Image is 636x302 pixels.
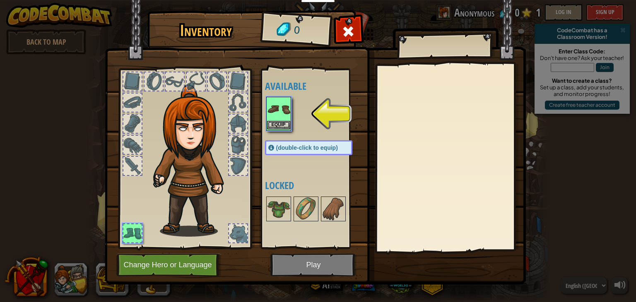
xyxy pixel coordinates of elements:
[153,22,259,39] h1: Inventory
[294,197,318,221] img: portrait.png
[265,180,369,191] h4: Locked
[265,81,369,91] h4: Available
[322,197,345,221] img: portrait.png
[116,254,222,276] button: Change Hero or Language
[267,121,290,129] button: Equip
[276,144,338,151] span: (double-click to equip)
[293,23,300,38] span: 0
[267,197,290,221] img: portrait.png
[267,98,290,121] img: portrait.png
[149,84,238,237] img: hair_f2.png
